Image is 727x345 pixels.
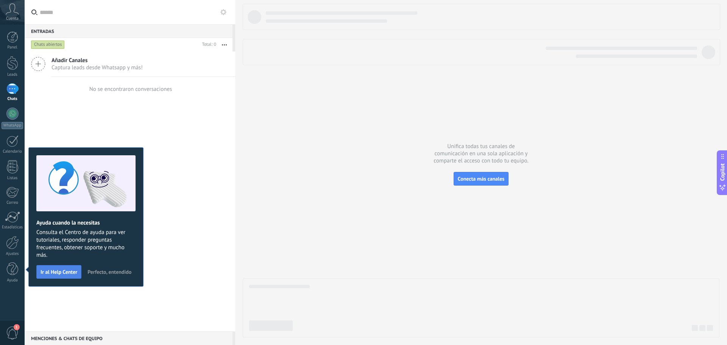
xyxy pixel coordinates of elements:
[36,219,136,226] h2: Ayuda cuando la necesitas
[41,269,77,275] span: Ir al Help Center
[87,269,131,275] span: Perfecto, entendido
[2,225,23,230] div: Estadísticas
[31,40,65,49] div: Chats abiertos
[51,57,143,64] span: Añadir Canales
[36,229,136,259] span: Consulta el Centro de ayuda para ver tutoriales, responder preguntas frecuentes, obtener soporte ...
[6,16,19,21] span: Cuenta
[2,176,23,181] div: Listas
[216,38,232,52] button: Más
[719,163,726,181] span: Copilot
[2,251,23,256] div: Ajustes
[89,86,172,93] div: No se encontraron conversaciones
[199,41,216,48] div: Total: 0
[458,175,504,182] span: Conecta más canales
[25,331,232,345] div: Menciones & Chats de equipo
[84,266,135,278] button: Perfecto, entendido
[2,149,23,154] div: Calendario
[25,24,232,38] div: Entradas
[2,72,23,77] div: Leads
[2,97,23,101] div: Chats
[2,200,23,205] div: Correo
[2,45,23,50] div: Panel
[14,324,20,330] span: 1
[2,122,23,129] div: WhatsApp
[36,265,81,279] button: Ir al Help Center
[2,278,23,283] div: Ayuda
[51,64,143,71] span: Captura leads desde Whatsapp y más!
[454,172,509,186] button: Conecta más canales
